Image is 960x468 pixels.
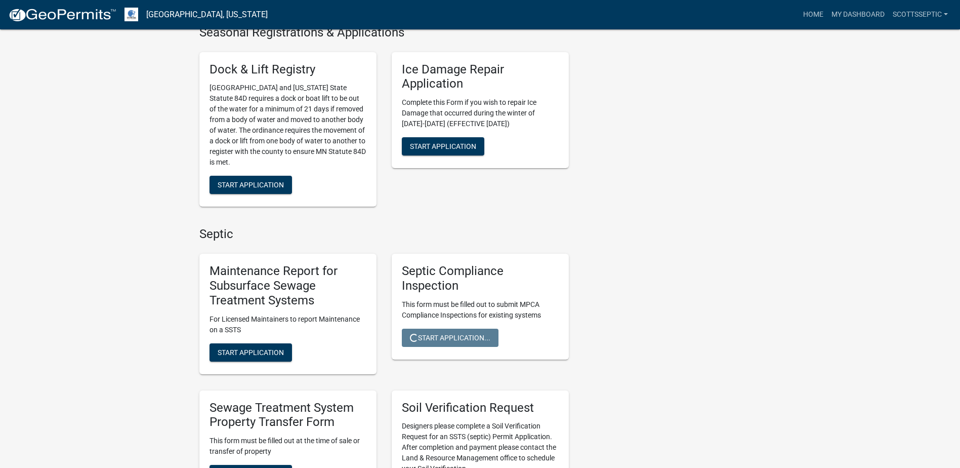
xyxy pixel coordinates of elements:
[402,62,559,92] h5: Ice Damage Repair Application
[402,137,484,155] button: Start Application
[199,25,569,40] h4: Seasonal Registrations & Applications
[402,329,498,347] button: Start Application...
[402,97,559,129] p: Complete this Form if you wish to repair Ice Damage that occurred during the winter of [DATE]-[DA...
[799,5,827,24] a: Home
[210,314,366,335] p: For Licensed Maintainers to report Maintenance on a SSTS
[210,401,366,430] h5: Sewage Treatment System Property Transfer Form
[402,401,559,415] h5: Soil Verification Request
[210,62,366,77] h5: Dock & Lift Registry
[146,6,268,23] a: [GEOGRAPHIC_DATA], [US_STATE]
[402,264,559,293] h5: Septic Compliance Inspection
[210,264,366,307] h5: Maintenance Report for Subsurface Sewage Treatment Systems
[218,348,284,356] span: Start Application
[402,299,559,321] p: This form must be filled out to submit MPCA Compliance Inspections for existing systems
[210,83,366,168] p: [GEOGRAPHIC_DATA] and [US_STATE] State Statute 84D requires a dock or boat lift to be out of the ...
[210,343,292,362] button: Start Application
[218,181,284,189] span: Start Application
[210,176,292,194] button: Start Application
[827,5,889,24] a: My Dashboard
[199,227,569,242] h4: Septic
[210,436,366,457] p: This form must be filled out at the time of sale or transfer of property
[410,142,476,150] span: Start Application
[124,8,138,21] img: Otter Tail County, Minnesota
[410,333,490,341] span: Start Application...
[889,5,952,24] a: scottsseptic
